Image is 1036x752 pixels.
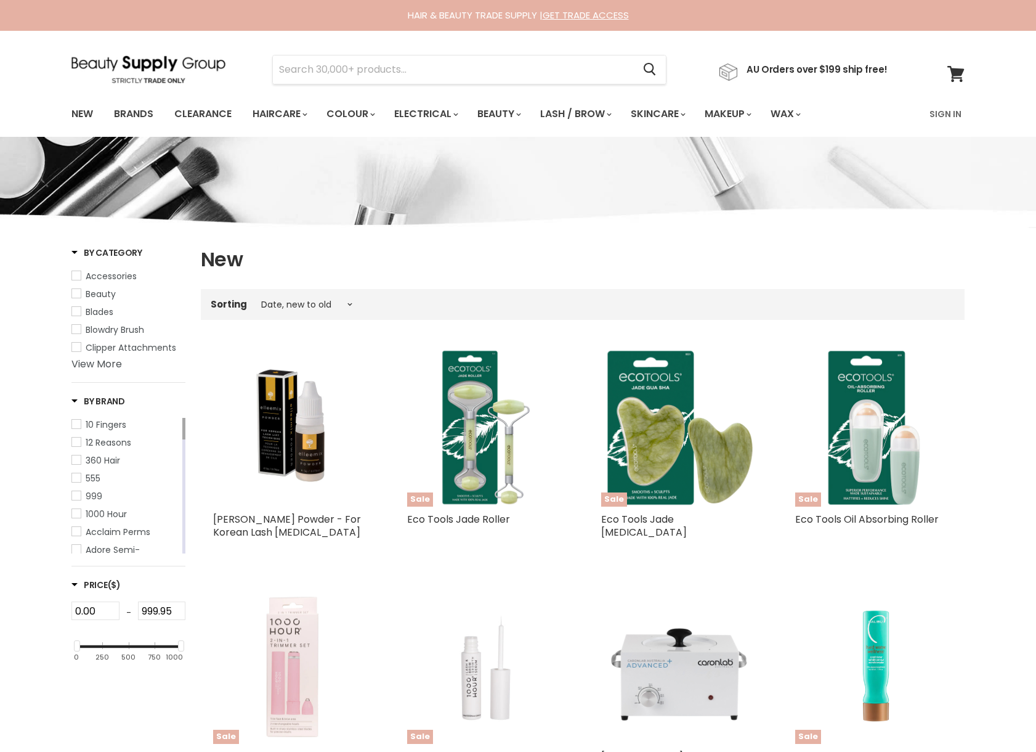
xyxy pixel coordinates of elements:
span: Acclaim Perms [86,526,150,538]
img: Elleebana ElleeMix Powder - For Korean Lash Lift Technique [213,349,370,507]
a: Adore Semi-Permanent Hair Color [71,543,180,570]
span: Blades [86,306,113,318]
div: - [119,602,138,624]
span: 1000 Hour [86,508,127,520]
a: GET TRADE ACCESS [543,9,629,22]
nav: Main [56,96,980,132]
a: Acclaim Perms [71,525,180,539]
span: Sale [795,492,821,507]
span: Accessories [86,270,137,282]
h3: Price($) [71,579,121,591]
span: Blowdry Brush [86,324,144,336]
a: Caron Professional Wax Heater Advanced+ Caron Professional Wax Heater Advanced+ [601,587,758,744]
span: 12 Reasons [86,436,131,449]
span: Sale [213,730,239,744]
a: Eco Tools Oil Absorbing Roller [795,512,939,526]
a: Brands [105,101,163,127]
ul: Main menu [62,96,867,132]
img: 1000 Hour 2-in-1 Trimmer Set [213,587,370,744]
span: Sale [407,492,433,507]
span: 999 [86,490,102,502]
div: 750 [148,654,161,662]
span: Sale [407,730,433,744]
a: Blowdry Brush [71,323,185,337]
img: Caron Professional Wax Heater Advanced+ [601,587,758,744]
img: Malibu C Hard Water Conditioner [827,587,920,744]
a: Eco Tools Jade Gua Sha Sale [601,349,758,507]
div: 250 [95,654,109,662]
a: 1000 Hour 2-in-1 Trimmer Set 1000 Hour 2-in-1 Trimmer Set Sale [213,587,370,744]
div: HAIR & BEAUTY TRADE SUPPLY | [56,9,980,22]
form: Product [272,55,666,84]
a: Electrical [385,101,466,127]
a: Colour [317,101,382,127]
span: ($) [108,579,121,591]
span: 360 Hair [86,454,120,467]
img: 1000 Hour Lash & Brow Growth Serum [407,587,564,744]
span: 555 [86,472,100,484]
a: Blades [71,305,185,319]
a: View More [71,357,122,371]
a: Skincare [621,101,693,127]
span: Beauty [86,288,116,300]
span: Sale [601,492,627,507]
button: Search [633,55,666,84]
a: Malibu C Hard Water Conditioner Malibu C Hard Water Conditioner Sale [795,587,952,744]
img: Eco Tools Oil Absorbing Roller [795,349,952,507]
a: 360 Hair [71,454,180,467]
a: 1000 Hour [71,507,180,521]
a: 1000 Hour Lash & Brow Growth Serum 1000 Hour Lash & Brow Growth Serum Sale [407,587,564,744]
a: Beauty [468,101,528,127]
span: Adore Semi-Permanent Hair Color [86,544,178,570]
a: Clipper Attachments [71,341,185,354]
label: Sorting [211,299,247,309]
a: Eco Tools Oil Absorbing Roller Eco Tools Oil Absorbing Roller Sale [795,349,952,507]
span: Clipper Attachments [86,341,176,354]
img: Eco Tools Jade Gua Sha [601,349,758,507]
a: 10 Fingers [71,418,180,431]
div: 500 [121,654,136,662]
h3: By Category [71,247,142,259]
a: Eco Tools Jade Roller [407,512,510,526]
img: Eco Tools Jade Roller [407,349,564,507]
a: New [62,101,102,127]
div: 1000 [166,654,183,662]
span: Sale [795,730,821,744]
a: Eco Tools Jade Roller Eco Tools Jade Roller Sale [407,349,564,507]
div: 0 [74,654,79,662]
span: Price [71,579,121,591]
a: 12 Reasons [71,436,180,449]
a: [PERSON_NAME] Powder - For Korean Lash [MEDICAL_DATA] [213,512,361,539]
a: Beauty [71,287,185,301]
a: Sign In [922,101,969,127]
span: 10 Fingers [86,419,126,431]
h3: By Brand [71,395,125,407]
input: Min Price [71,602,119,620]
input: Search [273,55,633,84]
a: Eco Tools Jade [MEDICAL_DATA] [601,512,687,539]
iframe: Gorgias live chat messenger [974,694,1024,740]
input: Max Price [138,602,186,620]
a: Accessories [71,269,185,283]
a: Wax [761,101,808,127]
a: Haircare [243,101,315,127]
h1: New [201,247,965,272]
a: 999 [71,489,180,503]
a: Makeup [695,101,759,127]
a: Clearance [165,101,241,127]
a: 555 [71,472,180,485]
a: Lash / Brow [531,101,619,127]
